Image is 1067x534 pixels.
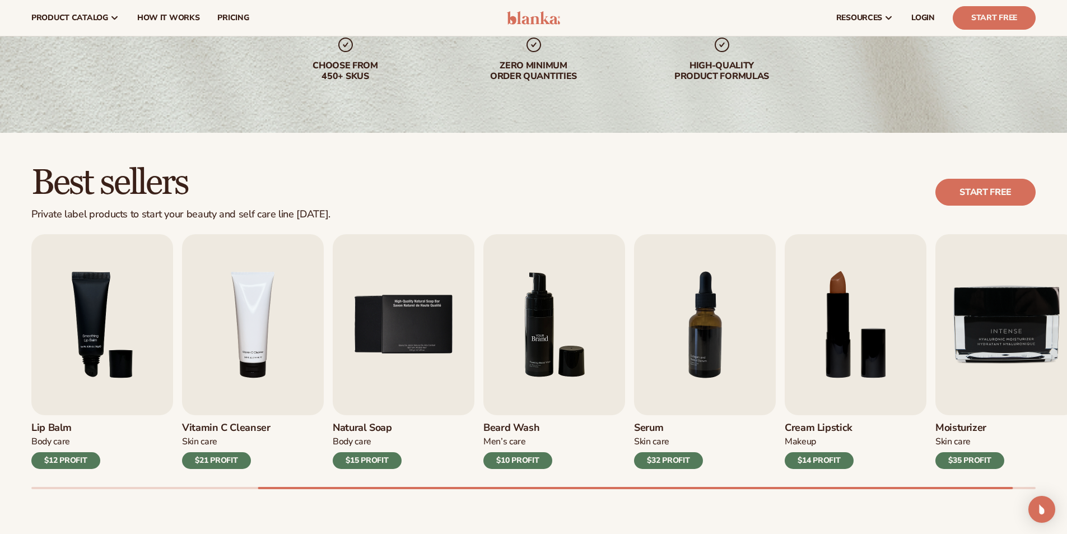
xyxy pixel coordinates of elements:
[31,436,100,448] div: Body Care
[785,436,854,448] div: Makeup
[182,436,271,448] div: Skin Care
[31,208,330,221] div: Private label products to start your beauty and self care line [DATE].
[650,61,794,82] div: High-quality product formulas
[31,422,100,434] h3: Lip Balm
[483,234,625,469] a: 6 / 9
[333,436,402,448] div: Body Care
[507,11,560,25] img: logo
[935,452,1004,469] div: $35 PROFIT
[217,13,249,22] span: pricing
[935,179,1036,206] a: Start free
[634,234,776,469] a: 7 / 9
[274,61,417,82] div: Choose from 450+ Skus
[483,422,552,434] h3: Beard Wash
[333,452,402,469] div: $15 PROFIT
[333,422,402,434] h3: Natural Soap
[31,164,330,202] h2: Best sellers
[31,452,100,469] div: $12 PROFIT
[785,234,926,469] a: 8 / 9
[634,452,703,469] div: $32 PROFIT
[483,436,552,448] div: Men’s Care
[137,13,200,22] span: How It Works
[333,234,474,469] a: 5 / 9
[785,452,854,469] div: $14 PROFIT
[462,61,605,82] div: Zero minimum order quantities
[785,422,854,434] h3: Cream Lipstick
[182,234,324,469] a: 4 / 9
[182,452,251,469] div: $21 PROFIT
[634,436,703,448] div: Skin Care
[911,13,935,22] span: LOGIN
[483,452,552,469] div: $10 PROFIT
[31,13,108,22] span: product catalog
[836,13,882,22] span: resources
[483,234,625,415] img: Shopify Image 10
[182,422,271,434] h3: Vitamin C Cleanser
[935,422,1004,434] h3: Moisturizer
[1028,496,1055,523] div: Open Intercom Messenger
[935,436,1004,448] div: Skin Care
[953,6,1036,30] a: Start Free
[31,234,173,469] a: 3 / 9
[634,422,703,434] h3: Serum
